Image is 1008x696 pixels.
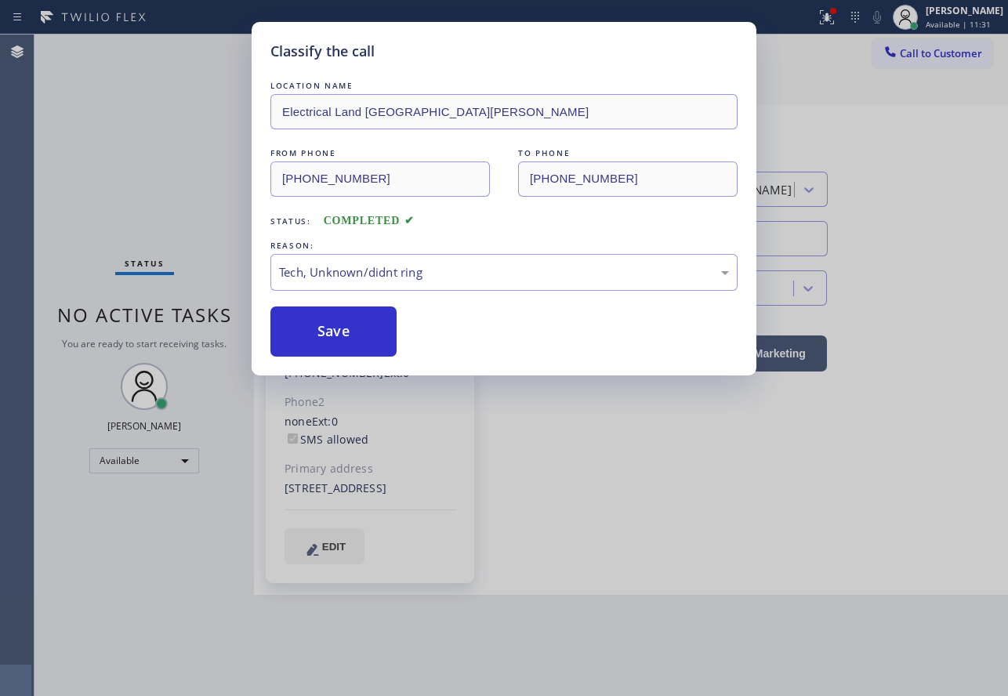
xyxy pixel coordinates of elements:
div: FROM PHONE [270,145,490,161]
input: From phone [270,161,490,197]
div: LOCATION NAME [270,78,738,94]
div: Tech, Unknown/didnt ring [279,263,729,281]
button: Save [270,306,397,357]
h5: Classify the call [270,41,375,62]
div: TO PHONE [518,145,738,161]
span: COMPLETED [324,215,415,227]
div: REASON: [270,237,738,254]
span: Status: [270,216,311,227]
input: To phone [518,161,738,197]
